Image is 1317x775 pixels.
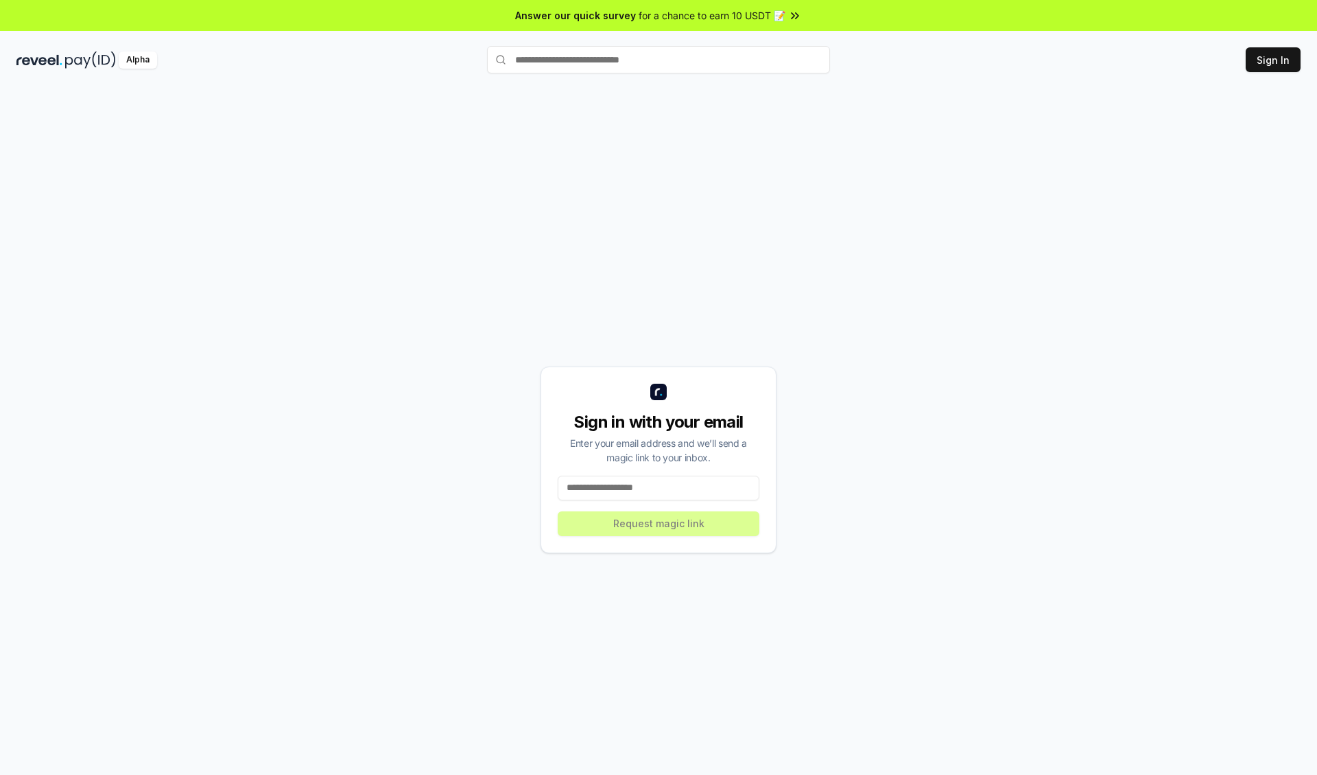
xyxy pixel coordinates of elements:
div: Alpha [119,51,157,69]
button: Sign In [1246,47,1301,72]
img: reveel_dark [16,51,62,69]
span: for a chance to earn 10 USDT 📝 [639,8,785,23]
img: logo_small [650,384,667,400]
div: Enter your email address and we’ll send a magic link to your inbox. [558,436,759,465]
div: Sign in with your email [558,411,759,433]
span: Answer our quick survey [515,8,636,23]
img: pay_id [65,51,116,69]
